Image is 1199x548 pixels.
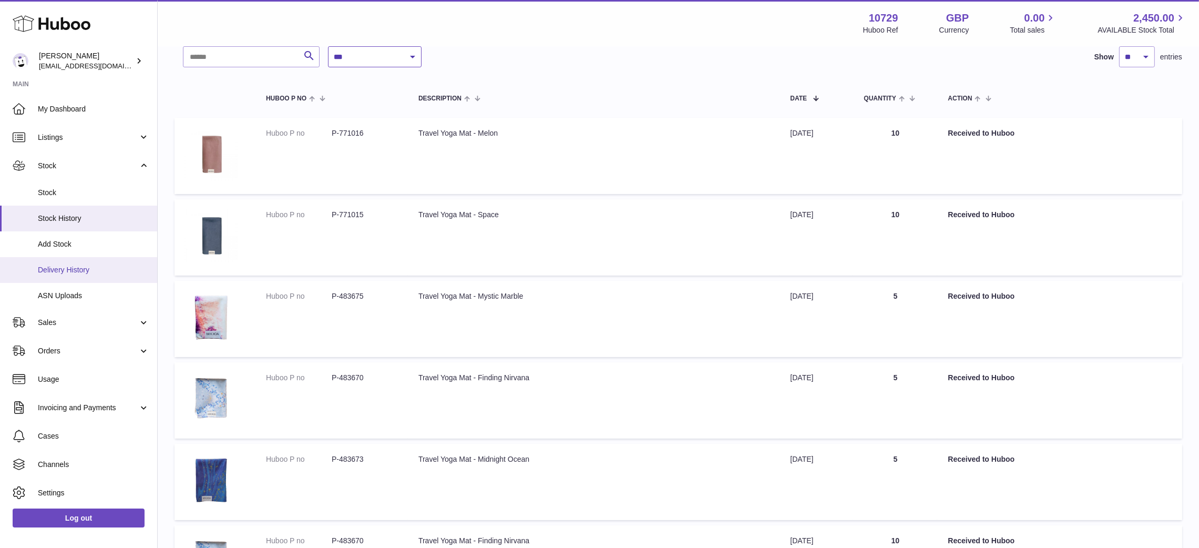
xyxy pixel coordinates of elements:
[332,373,397,383] dd: P-483670
[185,128,238,181] img: 107291683637308.jpg
[853,118,937,194] td: 10
[332,536,397,546] dd: P-483670
[185,210,238,262] img: 107291683637399.jpg
[332,291,397,301] dd: P-483675
[38,104,149,114] span: My Dashboard
[38,265,149,275] span: Delivery History
[1094,52,1114,62] label: Show
[332,210,397,220] dd: P-771015
[780,281,853,357] td: [DATE]
[185,373,238,425] img: 1660798810.png
[853,362,937,439] td: 5
[1133,11,1174,25] span: 2,450.00
[948,292,1014,300] strong: Received to Huboo
[332,454,397,464] dd: P-483673
[38,431,149,441] span: Cases
[38,188,149,198] span: Stock
[266,95,306,102] span: Huboo P no
[38,133,138,143] span: Listings
[13,509,145,527] a: Log out
[38,374,149,384] span: Usage
[332,128,397,138] dd: P-771016
[869,11,898,25] strong: 10729
[1160,52,1182,62] span: entries
[780,444,853,520] td: [DATE]
[408,444,780,520] td: Travel Yoga Mat - Midnight Ocean
[948,95,972,102] span: Action
[780,118,853,194] td: [DATE]
[948,455,1014,463] strong: Received to Huboo
[408,362,780,439] td: Travel Yoga Mat - Finding Nirvana
[266,536,332,546] dt: Huboo P no
[780,362,853,439] td: [DATE]
[948,536,1014,545] strong: Received to Huboo
[408,199,780,276] td: Travel Yoga Mat - Space
[266,454,332,464] dt: Huboo P no
[266,291,332,301] dt: Huboo P no
[948,210,1014,219] strong: Received to Huboo
[946,11,969,25] strong: GBP
[38,239,149,249] span: Add Stock
[853,199,937,276] td: 10
[1098,25,1186,35] span: AVAILABLE Stock Total
[948,373,1014,382] strong: Received to Huboo
[38,291,149,301] span: ASN Uploads
[38,346,138,356] span: Orders
[266,210,332,220] dt: Huboo P no
[418,95,462,102] span: Description
[864,95,896,102] span: Quantity
[13,53,28,69] img: internalAdmin-10729@internal.huboo.com
[38,403,138,413] span: Invoicing and Payments
[1024,11,1045,25] span: 0.00
[185,291,238,344] img: 1660799282.png
[408,118,780,194] td: Travel Yoga Mat - Melon
[38,488,149,498] span: Settings
[1098,11,1186,35] a: 2,450.00 AVAILABLE Stock Total
[408,281,780,357] td: Travel Yoga Mat - Mystic Marble
[266,128,332,138] dt: Huboo P no
[38,318,138,328] span: Sales
[38,214,149,224] span: Stock History
[853,444,937,520] td: 5
[266,373,332,383] dt: Huboo P no
[38,460,149,470] span: Channels
[1010,11,1057,35] a: 0.00 Total sales
[39,51,134,71] div: [PERSON_NAME]
[939,25,969,35] div: Currency
[948,129,1014,137] strong: Received to Huboo
[38,161,138,171] span: Stock
[39,62,155,70] span: [EMAIL_ADDRESS][DOMAIN_NAME]
[790,95,807,102] span: Date
[853,281,937,357] td: 5
[863,25,898,35] div: Huboo Ref
[1010,25,1057,35] span: Total sales
[185,454,238,507] img: 1660799092.png
[780,199,853,276] td: [DATE]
